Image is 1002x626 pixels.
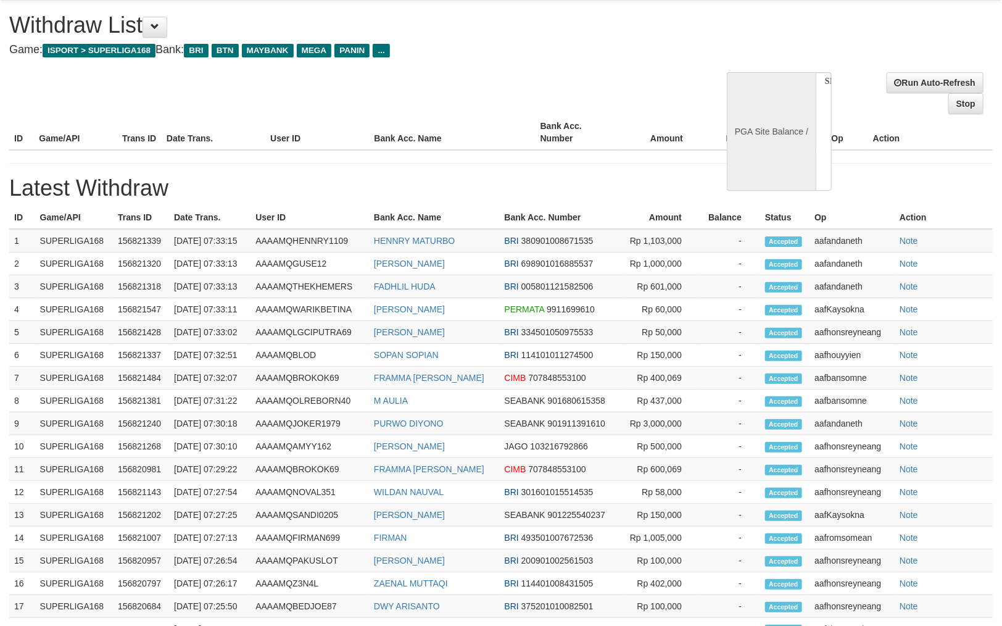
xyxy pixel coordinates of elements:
[35,344,113,367] td: SUPERLIGA168
[113,435,169,458] td: 156821268
[700,229,760,252] td: -
[113,367,169,390] td: 156821484
[887,72,983,93] a: Run Auto-Refresh
[809,549,895,572] td: aafhonsreyneang
[251,206,369,229] th: User ID
[505,396,545,406] span: SEABANK
[374,510,445,520] a: [PERSON_NAME]
[9,229,35,252] td: 1
[521,533,594,543] span: 493501007672536
[765,374,802,384] span: Accepted
[900,601,918,611] a: Note
[162,115,265,150] th: Date Trans.
[700,504,760,527] td: -
[624,527,700,549] td: Rp 1,005,000
[251,321,369,344] td: AAAAMQLGCIPUTRA69
[505,601,519,611] span: BRI
[900,487,918,497] a: Note
[373,44,389,57] span: ...
[727,72,816,191] div: PGA Site Balance /
[505,350,519,360] span: BRI
[505,282,519,291] span: BRI
[547,304,595,314] span: 9911699610
[113,527,169,549] td: 156821007
[35,298,113,321] td: SUPERLIGA168
[809,344,895,367] td: aafhouyyien
[113,275,169,298] td: 156821318
[618,115,702,150] th: Amount
[169,549,251,572] td: [DATE] 07:26:54
[251,344,369,367] td: AAAAMQBLOD
[505,236,519,246] span: BRI
[169,321,251,344] td: [DATE] 07:33:02
[900,259,918,269] a: Note
[505,510,545,520] span: SEABANK
[113,595,169,618] td: 156820684
[765,602,802,612] span: Accepted
[765,328,802,338] span: Accepted
[700,435,760,458] td: -
[900,327,918,337] a: Note
[624,549,700,572] td: Rp 100,000
[35,481,113,504] td: SUPERLIGA168
[374,373,484,383] a: FRAMMA [PERSON_NAME]
[251,572,369,595] td: AAAAMQZ3N4L
[809,275,895,298] td: aafandaneth
[374,327,445,337] a: [PERSON_NAME]
[760,206,809,229] th: Status
[374,578,448,588] a: ZAENAL MUTTAQI
[9,412,35,435] td: 9
[9,572,35,595] td: 16
[374,419,444,428] a: PURWO DIYONO
[521,236,594,246] span: 380901008671535
[505,487,519,497] span: BRI
[169,367,251,390] td: [DATE] 07:32:07
[900,304,918,314] a: Note
[765,351,802,361] span: Accepted
[700,412,760,435] td: -
[700,390,760,412] td: -
[169,252,251,275] td: [DATE] 07:33:13
[505,373,526,383] span: CIMB
[700,275,760,298] td: -
[505,556,519,565] span: BRI
[700,298,760,321] td: -
[113,412,169,435] td: 156821240
[624,344,700,367] td: Rp 150,000
[548,510,605,520] span: 901225540237
[700,252,760,275] td: -
[624,458,700,481] td: Rp 600,069
[35,435,113,458] td: SUPERLIGA168
[9,504,35,527] td: 13
[536,115,619,150] th: Bank Acc. Number
[251,595,369,618] td: AAAAMQBEDJOE87
[374,601,440,611] a: DWY ARISANTO
[9,435,35,458] td: 10
[521,350,594,360] span: 114101011274500
[624,481,700,504] td: Rp 58,000
[9,321,35,344] td: 5
[809,595,895,618] td: aafhonsreyneang
[35,206,113,229] th: Game/API
[900,373,918,383] a: Note
[9,390,35,412] td: 8
[212,44,239,57] span: BTN
[528,464,586,474] span: 707848553100
[548,396,605,406] span: 901680615358
[700,549,760,572] td: -
[169,229,251,252] td: [DATE] 07:33:15
[809,458,895,481] td: aafhonsreyneang
[43,44,155,57] span: ISPORT > SUPERLIGA168
[35,527,113,549] td: SUPERLIGA168
[521,556,594,565] span: 200901002561503
[809,206,895,229] th: Op
[624,367,700,390] td: Rp 400,069
[765,488,802,498] span: Accepted
[700,572,760,595] td: -
[531,441,588,451] span: 103216792866
[505,419,545,428] span: SEABANK
[521,487,594,497] span: 301601015514535
[624,252,700,275] td: Rp 1,000,000
[900,556,918,565] a: Note
[251,252,369,275] td: AAAAMQGUSE12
